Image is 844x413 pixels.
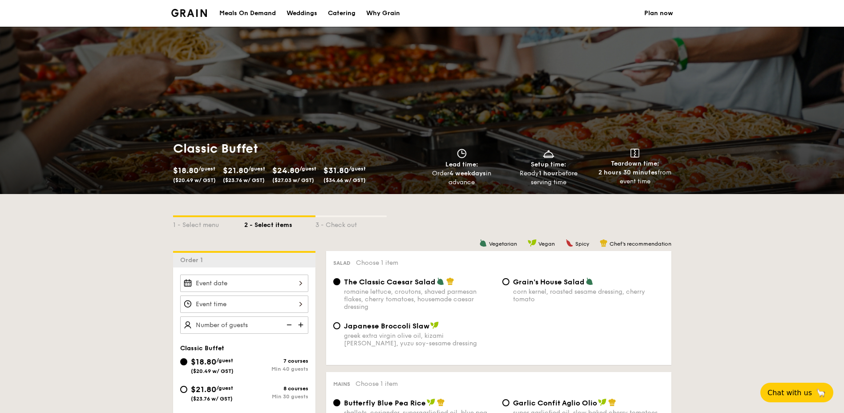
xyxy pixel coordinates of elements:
[565,239,573,247] img: icon-spicy.37a8142b.svg
[344,322,429,330] span: Japanese Broccoli Slaw
[427,398,436,406] img: icon-vegan.f8ff3823.svg
[272,166,299,175] span: $24.80
[180,275,308,292] input: Event date
[538,241,555,247] span: Vegan
[333,260,351,266] span: Salad
[767,389,812,397] span: Chat with us
[502,399,509,406] input: Garlic Confit Aglio Oliosuper garlicfied oil, slow baked cherry tomatoes, garden fresh thyme
[191,357,216,367] span: $18.80
[344,332,495,347] div: greek extra virgin olive oil, kizami [PERSON_NAME], yuzu soy-sesame dressing
[355,380,398,388] span: Choose 1 item
[437,398,445,406] img: icon-chef-hat.a58ddaea.svg
[455,149,468,158] img: icon-clock.2db775ea.svg
[323,177,366,183] span: ($34.66 w/ GST)
[333,322,340,329] input: Japanese Broccoli Slawgreek extra virgin olive oil, kizami [PERSON_NAME], yuzu soy-sesame dressing
[422,169,502,187] div: Order in advance
[575,241,589,247] span: Spicy
[282,316,295,333] img: icon-reduce.1d2dbef1.svg
[445,161,478,168] span: Lead time:
[446,277,454,285] img: icon-chef-hat.a58ddaea.svg
[216,357,233,364] span: /guest
[449,170,486,177] strong: 4 weekdays
[171,9,207,17] img: Grain
[349,166,366,172] span: /guest
[191,385,216,394] span: $21.80
[173,141,419,157] h1: Classic Buffet
[600,239,608,247] img: icon-chef-hat.a58ddaea.svg
[539,170,558,177] strong: 1 hour
[344,288,495,311] div: romaine lettuce, croutons, shaved parmesan flakes, cherry tomatoes, housemade caesar dressing
[198,166,215,172] span: /guest
[595,168,675,186] div: from event time
[333,278,340,285] input: The Classic Caesar Saladromaine lettuce, croutons, shaved parmesan flakes, cherry tomatoes, house...
[244,385,308,392] div: 8 courses
[180,358,187,365] input: $18.80/guest($20.49 w/ GST)7 coursesMin 40 guests
[180,386,187,393] input: $21.80/guest($23.76 w/ GST)8 coursesMin 30 guests
[272,177,314,183] span: ($27.03 w/ GST)
[191,396,233,402] span: ($23.76 w/ GST)
[299,166,316,172] span: /guest
[611,160,659,167] span: Teardown time:
[180,344,224,352] span: Classic Buffet
[244,358,308,364] div: 7 courses
[528,239,537,247] img: icon-vegan.f8ff3823.svg
[344,278,436,286] span: The Classic Caesar Salad
[171,9,207,17] a: Logotype
[323,166,349,175] span: $31.80
[315,217,387,230] div: 3 - Check out
[333,399,340,406] input: Butterfly Blue Pea Riceshallots, coriander, supergarlicfied oil, blue pea flower
[180,256,206,264] span: Order 1
[244,393,308,400] div: Min 30 guests
[344,399,426,407] span: Butterfly Blue Pea Rice
[223,166,248,175] span: $21.80
[180,296,308,313] input: Event time
[531,161,566,168] span: Setup time:
[223,177,265,183] span: ($23.76 w/ GST)
[173,177,216,183] span: ($20.49 w/ GST)
[816,388,826,398] span: 🦙
[610,241,671,247] span: Chef's recommendation
[244,217,315,230] div: 2 - Select items
[586,277,594,285] img: icon-vegetarian.fe4039eb.svg
[180,316,308,334] input: Number of guests
[216,385,233,391] span: /guest
[295,316,308,333] img: icon-add.58712e84.svg
[479,239,487,247] img: icon-vegetarian.fe4039eb.svg
[608,398,616,406] img: icon-chef-hat.a58ddaea.svg
[356,259,398,267] span: Choose 1 item
[513,288,664,303] div: corn kernel, roasted sesame dressing, cherry tomato
[436,277,444,285] img: icon-vegetarian.fe4039eb.svg
[173,217,244,230] div: 1 - Select menu
[509,169,588,187] div: Ready before serving time
[489,241,517,247] span: Vegetarian
[244,366,308,372] div: Min 40 guests
[333,381,350,387] span: Mains
[598,398,607,406] img: icon-vegan.f8ff3823.svg
[760,383,833,402] button: Chat with us🦙
[191,368,234,374] span: ($20.49 w/ GST)
[630,149,639,158] img: icon-teardown.65201eee.svg
[513,278,585,286] span: Grain's House Salad
[513,399,597,407] span: Garlic Confit Aglio Olio
[598,169,658,176] strong: 2 hours 30 minutes
[542,149,555,158] img: icon-dish.430c3a2e.svg
[502,278,509,285] input: Grain's House Saladcorn kernel, roasted sesame dressing, cherry tomato
[173,166,198,175] span: $18.80
[430,321,439,329] img: icon-vegan.f8ff3823.svg
[248,166,265,172] span: /guest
